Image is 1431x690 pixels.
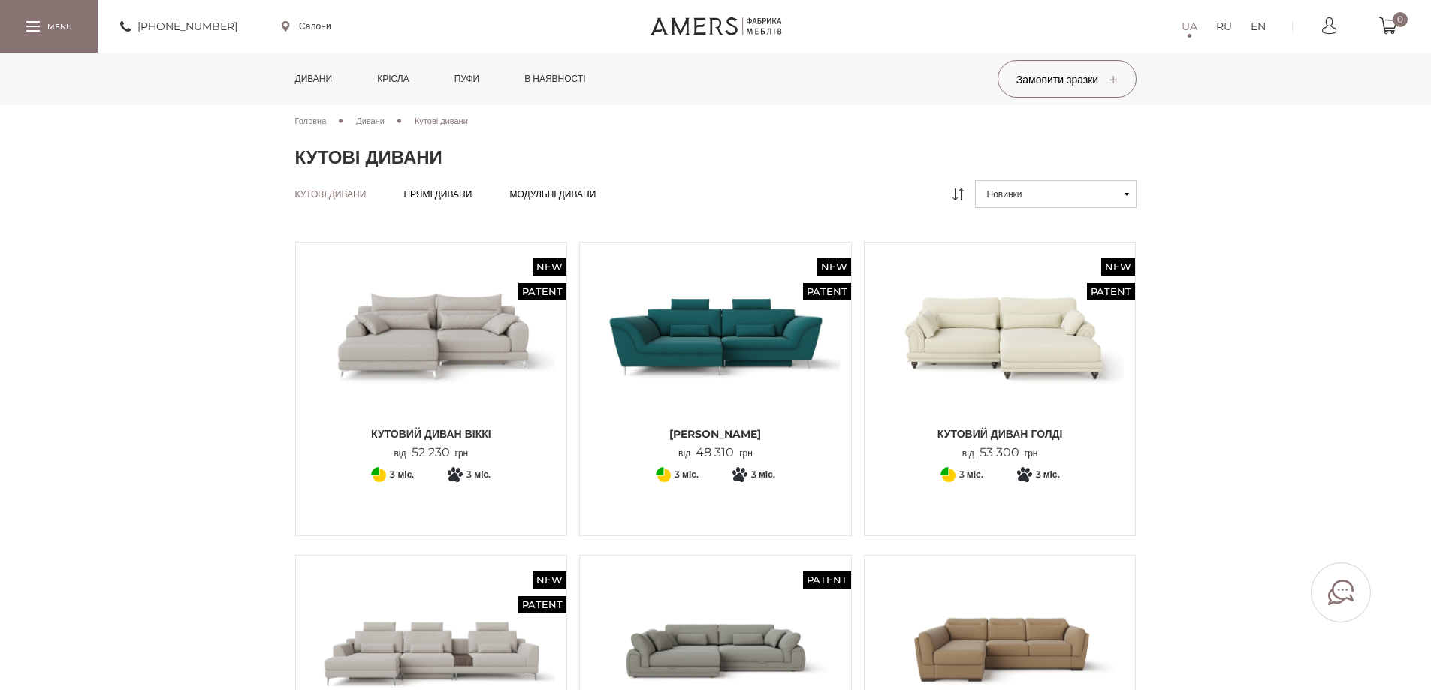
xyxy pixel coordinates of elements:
[1182,17,1197,35] a: UA
[533,571,566,589] span: New
[591,426,840,441] span: [PERSON_NAME]
[876,254,1125,460] a: New Patent Кутовий диван ГОЛДІ Кутовий диван ГОЛДІ Кутовий диван ГОЛДІ від53 300грн
[876,426,1125,441] span: Кутовий диван ГОЛДІ
[675,466,699,484] span: 3 міс.
[366,53,420,105] a: Крісла
[533,258,566,276] span: New
[282,20,331,33] a: Салони
[390,466,414,484] span: 3 міс.
[998,60,1137,98] button: Замовити зразки
[803,283,851,300] span: Patent
[1087,283,1135,300] span: Patent
[295,146,1137,169] h1: Кутові дивани
[690,445,739,459] span: 48 310
[307,254,556,460] a: New Patent Кутовий диван ВІККІ Кутовий диван ВІККІ Кутовий диван ВІККІ від52 230грн
[284,53,344,105] a: Дивани
[509,188,596,200] a: Модульні дивани
[120,17,237,35] a: [PHONE_NUMBER]
[974,445,1025,459] span: 53 300
[1393,12,1408,27] span: 0
[443,53,491,105] a: Пуфи
[1251,17,1266,35] a: EN
[1036,466,1060,484] span: 3 міс.
[356,114,385,128] a: Дивани
[403,188,472,200] a: Прямі дивани
[1101,258,1135,276] span: New
[817,258,851,276] span: New
[356,116,385,126] span: Дивани
[1216,17,1232,35] a: RU
[513,53,596,105] a: в наявності
[466,466,491,484] span: 3 міс.
[518,283,566,300] span: Patent
[803,571,851,589] span: Patent
[751,466,775,484] span: 3 міс.
[295,116,327,126] span: Головна
[975,180,1137,208] button: Новинки
[962,446,1038,460] p: від грн
[678,446,753,460] p: від грн
[518,596,566,613] span: Patent
[406,445,455,459] span: 52 230
[307,426,556,441] span: Кутовий диван ВІККІ
[1016,73,1117,86] span: Замовити зразки
[295,114,327,128] a: Головна
[591,254,840,460] a: New Patent Кутовий Диван Грейсі Кутовий Диван Грейсі [PERSON_NAME] від48 310грн
[959,466,983,484] span: 3 міс.
[394,446,468,460] p: від грн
